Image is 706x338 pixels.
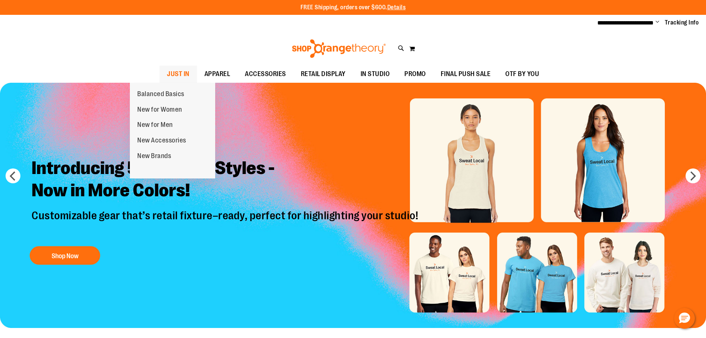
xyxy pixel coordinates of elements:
[674,308,695,329] button: Hello, have a question? Let’s chat.
[686,168,700,183] button: next
[130,83,215,179] ul: JUST IN
[293,66,353,83] a: RETAIL DISPLAY
[137,106,182,115] span: New for Women
[301,66,346,82] span: RETAIL DISPLAY
[197,66,238,83] a: APPAREL
[404,66,426,82] span: PROMO
[291,39,387,58] img: Shop Orangetheory
[204,66,230,82] span: APPAREL
[137,152,171,161] span: New Brands
[137,137,186,146] span: New Accessories
[130,86,192,102] a: Balanced Basics
[433,66,498,83] a: FINAL PUSH SALE
[130,148,178,164] a: New Brands
[137,121,173,130] span: New for Men
[665,19,699,27] a: Tracking Info
[6,168,20,183] button: prev
[130,117,180,133] a: New for Men
[353,66,397,83] a: IN STUDIO
[505,66,539,82] span: OTF BY YOU
[160,66,197,83] a: JUST IN
[237,66,293,83] a: ACCESSORIES
[130,102,190,118] a: New for Women
[656,19,659,26] button: Account menu
[30,246,100,265] button: Shop Now
[167,66,190,82] span: JUST IN
[26,151,426,209] h2: Introducing 5 New City Styles - Now in More Colors!
[361,66,390,82] span: IN STUDIO
[26,151,426,269] a: Introducing 5 New City Styles -Now in More Colors! Customizable gear that’s retail fixture–ready,...
[498,66,546,83] a: OTF BY YOU
[245,66,286,82] span: ACCESSORIES
[301,3,406,12] p: FREE Shipping, orders over $600.
[387,4,406,11] a: Details
[26,209,426,239] p: Customizable gear that’s retail fixture–ready, perfect for highlighting your studio!
[130,133,194,148] a: New Accessories
[397,66,433,83] a: PROMO
[441,66,491,82] span: FINAL PUSH SALE
[137,90,184,99] span: Balanced Basics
